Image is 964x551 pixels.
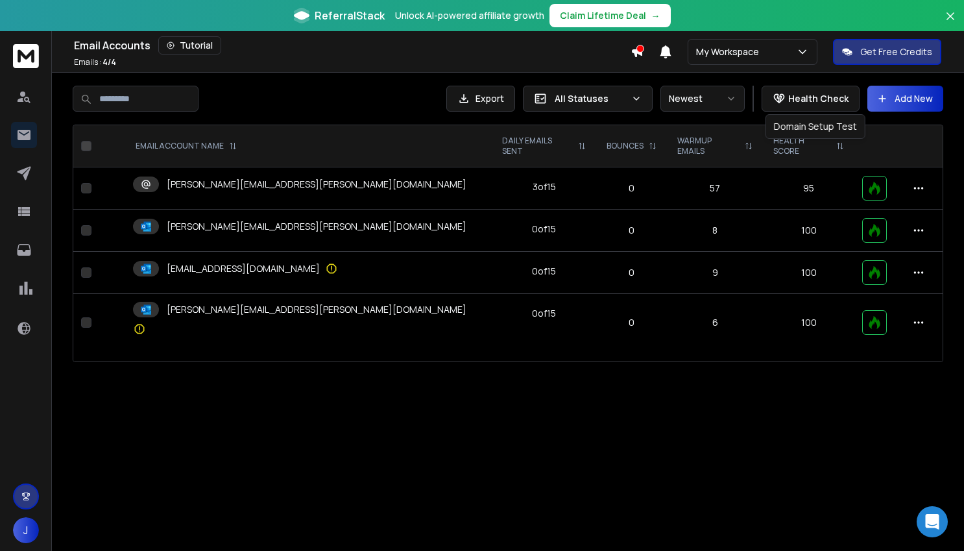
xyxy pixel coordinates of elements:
div: 0 of 15 [532,265,556,278]
p: DAILY EMAILS SENT [502,136,573,156]
button: J [13,517,39,543]
p: 0 [604,182,659,195]
p: Emails : [74,57,116,67]
p: 0 [604,224,659,237]
td: 6 [667,294,763,352]
p: BOUNCES [607,141,644,151]
p: Health Check [788,92,849,105]
div: Email Accounts [74,36,631,55]
button: Export [446,86,515,112]
div: 0 of 15 [532,223,556,236]
td: 9 [667,252,763,294]
p: Unlock AI-powered affiliate growth [395,9,544,22]
div: 3 of 15 [533,180,556,193]
div: EMAIL ACCOUNT NAME [136,141,237,151]
p: Get Free Credits [860,45,932,58]
td: 100 [763,294,854,352]
span: ReferralStack [315,8,385,23]
span: → [651,9,660,22]
p: [EMAIL_ADDRESS][DOMAIN_NAME] [167,262,320,275]
button: Newest [660,86,745,112]
p: WARMUP EMAILS [677,136,740,156]
p: My Workspace [696,45,764,58]
p: HEALTH SCORE [773,136,831,156]
p: 0 [604,266,659,279]
p: [PERSON_NAME][EMAIL_ADDRESS][PERSON_NAME][DOMAIN_NAME] [167,303,466,316]
span: 4 / 4 [102,56,116,67]
p: [PERSON_NAME][EMAIL_ADDRESS][PERSON_NAME][DOMAIN_NAME] [167,220,466,233]
p: [PERSON_NAME][EMAIL_ADDRESS][PERSON_NAME][DOMAIN_NAME] [167,178,466,191]
button: Tutorial [158,36,221,55]
button: Close banner [942,8,959,39]
button: Health Check [762,86,860,112]
td: 100 [763,210,854,252]
button: Add New [867,86,943,112]
p: All Statuses [555,92,626,105]
p: 0 [604,316,659,329]
button: Claim Lifetime Deal→ [549,4,671,27]
button: Get Free Credits [833,39,941,65]
td: 8 [667,210,763,252]
td: 100 [763,252,854,294]
div: Open Intercom Messenger [917,506,948,537]
div: 0 of 15 [532,307,556,320]
td: 95 [763,167,854,210]
td: 57 [667,167,763,210]
div: Domain Setup Test [765,114,865,139]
